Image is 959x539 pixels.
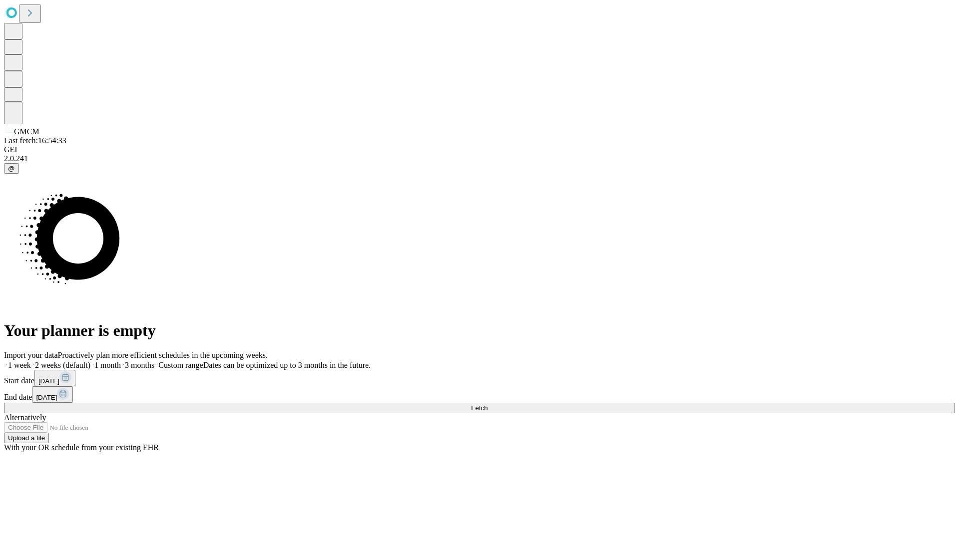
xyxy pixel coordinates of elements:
[4,154,955,163] div: 2.0.241
[36,394,57,401] span: [DATE]
[4,433,49,443] button: Upload a file
[8,361,31,369] span: 1 week
[4,403,955,413] button: Fetch
[4,351,58,359] span: Import your data
[35,361,90,369] span: 2 weeks (default)
[58,351,268,359] span: Proactively plan more efficient schedules in the upcoming weeks.
[4,386,955,403] div: End date
[4,163,19,174] button: @
[4,136,66,145] span: Last fetch: 16:54:33
[4,321,955,340] h1: Your planner is empty
[38,377,59,385] span: [DATE]
[471,404,487,412] span: Fetch
[4,145,955,154] div: GEI
[32,386,73,403] button: [DATE]
[203,361,371,369] span: Dates can be optimized up to 3 months in the future.
[34,370,75,386] button: [DATE]
[158,361,203,369] span: Custom range
[8,165,15,172] span: @
[14,127,39,136] span: GMCM
[125,361,154,369] span: 3 months
[4,443,159,452] span: With your OR schedule from your existing EHR
[94,361,121,369] span: 1 month
[4,413,46,422] span: Alternatively
[4,370,955,386] div: Start date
